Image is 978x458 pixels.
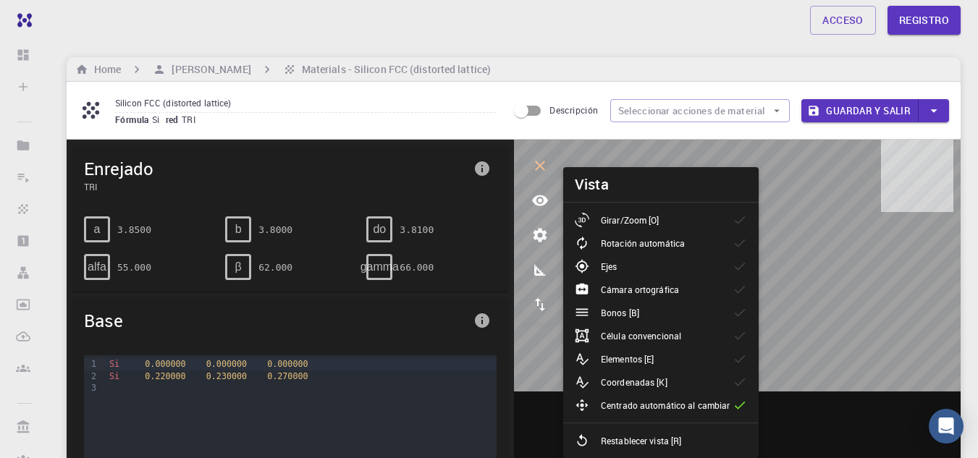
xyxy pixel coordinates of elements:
span: 0.220000 [145,371,185,381]
img: logo [12,13,32,27]
font: Vista [575,174,609,194]
font: Restablecer vista [R] [601,435,681,446]
font: red [166,114,179,125]
button: información [468,306,497,335]
font: Bonos [B] [601,307,639,318]
font: Rotación automática [601,237,685,249]
font: Seleccionar acciones de material [618,104,765,117]
font: Enrejado [84,157,153,180]
span: 0.000000 [206,359,247,369]
span: 0.230000 [206,371,247,381]
span: 0.270000 [267,371,308,381]
font: Coordenadas [K] [601,376,667,388]
font: β [235,260,242,273]
font: do [373,223,386,235]
font: a [94,223,101,235]
font: b [235,223,242,235]
span: 0.000000 [145,359,185,369]
span: 0.000000 [267,359,308,369]
font: Centrado automático al cambiar [601,399,730,411]
h6: Home [88,62,121,77]
button: Seleccionar acciones de material [610,99,791,122]
font: gamma [361,260,399,273]
font: 3.8100 [400,224,434,235]
font: 2 [91,371,96,381]
font: 3.8000 [258,224,292,235]
font: TRI [182,114,195,125]
a: Acceso [810,6,875,35]
font: 66.000 [400,262,434,273]
font: 1 [91,359,96,369]
div: Abrir Intercom Messenger [929,409,964,444]
button: Guardar y salir [801,99,919,122]
font: Cámara ortográfica [601,284,679,295]
font: Descripción [549,104,598,116]
button: información [468,154,497,183]
font: 55.000 [117,262,151,273]
font: Si [152,114,160,125]
nav: migaja de pan [72,62,494,77]
font: Guardar y salir [826,104,911,117]
font: Ejes [601,260,617,272]
font: TRI [84,181,97,192]
font: 62.000 [258,262,292,273]
h6: [PERSON_NAME] [166,62,250,77]
font: Fórmula [115,114,149,125]
font: Registro [899,13,949,27]
font: Elementos [E] [601,353,654,365]
font: Girar/Zoom [O] [601,214,659,226]
font: Base [84,309,123,332]
font: Acceso [822,13,863,27]
font: alfa [88,260,106,273]
span: Si [109,371,119,381]
font: 3.8500 [117,224,151,235]
span: Si [109,359,119,369]
font: 3 [91,383,96,393]
font: Célula convencional [601,330,681,342]
h6: Materials - Silicon FCC (distorted lattice) [296,62,491,77]
a: Registro [888,6,961,35]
